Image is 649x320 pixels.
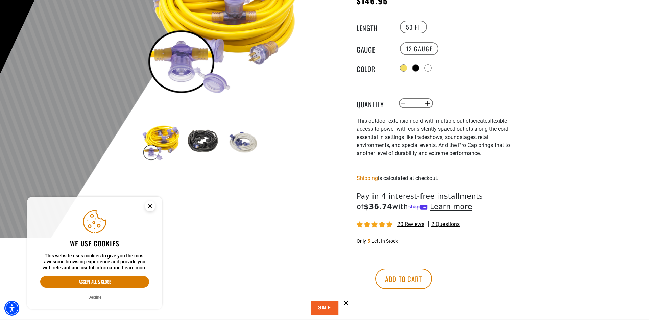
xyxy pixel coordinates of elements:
[223,122,263,162] img: white
[40,239,149,248] h2: We use cookies
[431,221,460,228] span: 2 questions
[375,269,432,289] button: Add to cart
[4,301,19,316] div: Accessibility Menu
[357,222,394,228] span: 4.80 stars
[357,174,522,183] div: is calculated at checkout.
[357,44,390,53] legend: Gauge
[397,221,424,227] span: 20 reviews
[40,276,149,288] button: Accept all & close
[357,238,366,244] span: Only
[27,197,162,310] aside: Cookie Consent
[357,117,522,157] p: flexible access to power with consistently spaced outlets along the cord - essential in settings ...
[86,294,103,301] button: Decline
[357,64,390,72] legend: Color
[357,23,390,31] legend: Length
[183,122,222,162] img: black
[473,118,490,124] span: creates
[122,265,147,270] a: This website uses cookies to give you the most awesome browsing experience and provide you with r...
[357,175,378,181] a: Shipping
[357,99,390,108] label: Quantity
[142,122,181,162] img: yellow
[367,238,370,244] span: 5
[400,21,427,33] label: 50 FT
[400,42,439,55] label: 12 GAUGE
[371,238,398,244] span: Left In Stock
[40,253,149,271] p: This website uses cookies to give you the most awesome browsing experience and provide you with r...
[138,197,162,218] button: Close this option
[357,118,473,124] span: This outdoor extension cord with multiple outlets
